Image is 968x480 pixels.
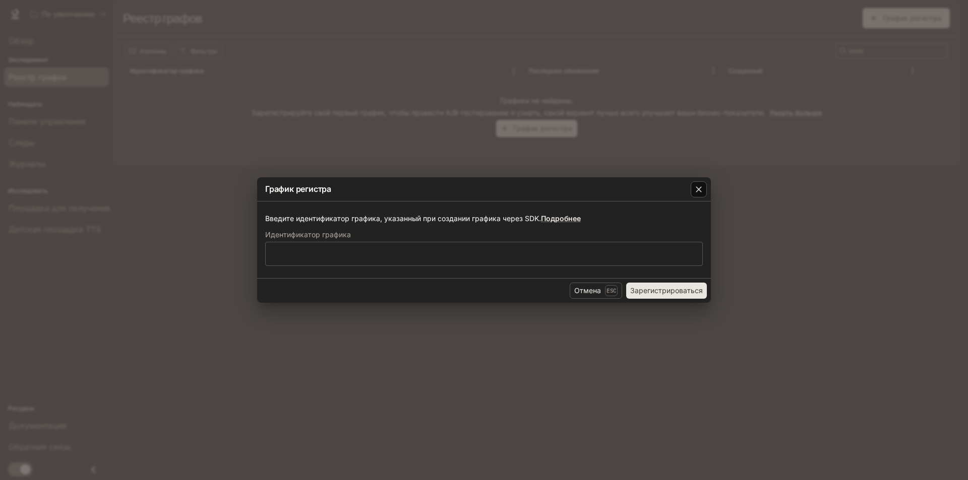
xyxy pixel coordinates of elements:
[265,230,351,239] font: Идентификатор графика
[574,286,601,295] font: Отмена
[570,283,622,299] button: ОтменаEsc
[265,214,541,223] font: Введите идентификатор графика, указанный при создании графика через SDK.
[265,184,331,194] font: График регистра
[607,287,616,294] font: Esc
[541,214,581,223] a: Подробнее
[630,286,703,295] font: Зарегистрироваться
[626,283,707,299] button: Зарегистрироваться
